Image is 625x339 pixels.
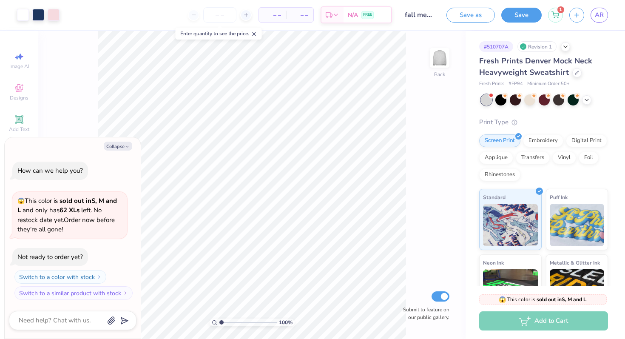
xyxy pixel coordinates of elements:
span: Neon Ink [483,258,504,267]
button: Switch to a color with stock [14,270,106,284]
span: Designs [10,94,28,101]
div: Vinyl [552,151,576,164]
img: Puff Ink [550,204,605,246]
span: Metallic & Glitter Ink [550,258,600,267]
img: Back [431,49,448,66]
div: Back [434,71,445,78]
span: Fresh Prints Denver Mock Neck Heavyweight Sweatshirt [479,56,592,77]
span: Fresh Prints [479,80,504,88]
strong: sold out in S, M and L [537,296,586,303]
span: Standard [483,193,506,202]
button: Save as [446,8,495,23]
img: Switch to a similar product with stock [123,291,128,296]
strong: 62 XLs [60,206,80,214]
span: 😱 [499,296,506,304]
div: Foil [579,151,599,164]
img: Standard [483,204,538,246]
span: 1 [557,6,564,13]
img: Switch to a color with stock [97,274,102,279]
button: Collapse [104,142,132,151]
div: Not ready to order yet? [17,253,83,261]
span: N/A [348,11,358,20]
span: Image AI [9,63,29,70]
span: 100 % [279,319,293,326]
span: 😱 [17,197,25,205]
span: – – [264,11,281,20]
div: Rhinestones [479,168,520,181]
input: – – [203,7,236,23]
strong: sold out in S, M and L [17,197,117,215]
div: Print Type [479,117,608,127]
div: How can we help you? [17,166,83,175]
span: This color is . [499,296,588,303]
button: Save [501,8,542,23]
span: Puff Ink [550,193,568,202]
img: Metallic & Glitter Ink [550,269,605,312]
input: Untitled Design [398,6,440,23]
span: Minimum Order: 50 + [527,80,570,88]
div: Transfers [516,151,550,164]
span: AR [595,10,604,20]
div: Screen Print [479,134,520,147]
a: AR [591,8,608,23]
div: Embroidery [523,134,563,147]
label: Submit to feature on our public gallery. [398,306,449,321]
span: Add Text [9,126,29,133]
div: Revision 1 [517,41,557,52]
div: # 510707A [479,41,513,52]
span: – – [291,11,308,20]
span: # FP94 [509,80,523,88]
img: Neon Ink [483,269,538,312]
div: Applique [479,151,513,164]
div: Digital Print [566,134,607,147]
span: This color is and only has left . No restock date yet. Order now before they're all gone! [17,197,117,234]
div: Enter quantity to see the price. [176,28,262,40]
button: Switch to a similar product with stock [14,286,133,300]
span: FREE [363,12,372,18]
